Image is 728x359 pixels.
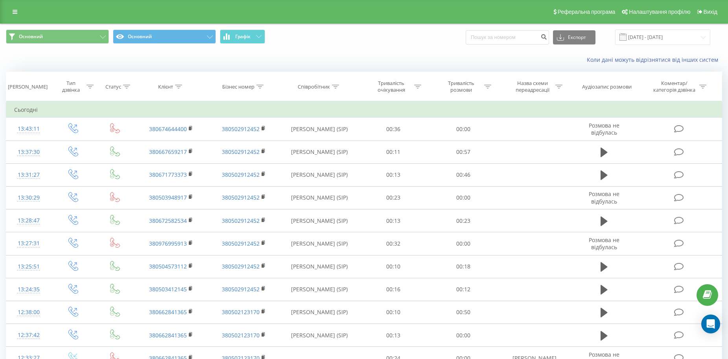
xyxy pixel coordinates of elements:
[222,148,260,155] a: 380502912452
[113,30,216,44] button: Основний
[14,305,43,320] div: 12:38:00
[105,83,121,90] div: Статус
[220,30,265,44] button: Графік
[14,259,43,274] div: 13:25:51
[222,83,254,90] div: Бізнес номер
[358,255,428,278] td: 00:10
[14,190,43,205] div: 13:30:29
[511,80,553,93] div: Назва схеми переадресації
[428,186,498,209] td: 00:00
[149,125,187,133] a: 380674644400
[428,163,498,186] td: 00:46
[222,331,260,339] a: 380502123170
[358,301,428,324] td: 00:10
[358,278,428,301] td: 00:16
[19,33,43,40] span: Основний
[280,278,358,301] td: [PERSON_NAME] (SIP)
[280,186,358,209] td: [PERSON_NAME] (SIP)
[280,232,358,255] td: [PERSON_NAME] (SIP)
[222,263,260,270] a: 380502912452
[358,163,428,186] td: 00:13
[280,141,358,163] td: [PERSON_NAME] (SIP)
[280,163,358,186] td: [PERSON_NAME] (SIP)
[280,301,358,324] td: [PERSON_NAME] (SIP)
[553,30,595,44] button: Експорт
[428,232,498,255] td: 00:00
[701,315,720,333] div: Open Intercom Messenger
[358,186,428,209] td: 00:23
[149,240,187,247] a: 380976995913
[149,148,187,155] a: 380667659217
[222,125,260,133] a: 380502912452
[14,213,43,228] div: 13:28:47
[222,308,260,316] a: 380502123170
[370,80,412,93] div: Тривалість очікування
[428,301,498,324] td: 00:50
[222,217,260,224] a: 380502912452
[149,308,187,316] a: 380662841365
[222,240,260,247] a: 380502912452
[235,34,251,39] span: Графік
[589,122,619,136] span: Розмова не відбулась
[466,30,549,44] input: Пошук за номером
[558,9,616,15] span: Реферальна програма
[704,9,717,15] span: Вихід
[629,9,690,15] span: Налаштування профілю
[358,209,428,232] td: 00:13
[280,118,358,141] td: [PERSON_NAME] (SIP)
[651,80,697,93] div: Коментар/категорія дзвінка
[158,83,173,90] div: Клієнт
[6,102,722,118] td: Сьогодні
[582,83,632,90] div: Аудіозапис розмови
[428,141,498,163] td: 00:57
[14,236,43,251] div: 13:27:31
[589,190,619,205] span: Розмова не відбулась
[14,144,43,160] div: 13:37:30
[6,30,109,44] button: Основний
[149,217,187,224] a: 380672582534
[428,324,498,347] td: 00:00
[428,255,498,278] td: 00:18
[298,83,330,90] div: Співробітник
[587,56,722,63] a: Коли дані можуть відрізнятися вiд інших систем
[280,209,358,232] td: [PERSON_NAME] (SIP)
[14,282,43,297] div: 13:24:35
[58,80,85,93] div: Тип дзвінка
[589,236,619,251] span: Розмова не відбулась
[428,118,498,141] td: 00:00
[358,118,428,141] td: 00:36
[149,285,187,293] a: 380503412145
[149,331,187,339] a: 380662841365
[149,171,187,178] a: 380671773373
[222,171,260,178] a: 380502912452
[222,285,260,293] a: 380502912452
[280,255,358,278] td: [PERSON_NAME] (SIP)
[428,209,498,232] td: 00:23
[358,324,428,347] td: 00:13
[222,194,260,201] a: 380502912452
[14,167,43,183] div: 13:31:27
[358,141,428,163] td: 00:11
[428,278,498,301] td: 00:12
[358,232,428,255] td: 00:32
[14,328,43,343] div: 12:37:42
[149,194,187,201] a: 380503948917
[8,83,48,90] div: [PERSON_NAME]
[14,121,43,137] div: 13:43:11
[440,80,482,93] div: Тривалість розмови
[149,263,187,270] a: 380504573112
[280,324,358,347] td: [PERSON_NAME] (SIP)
